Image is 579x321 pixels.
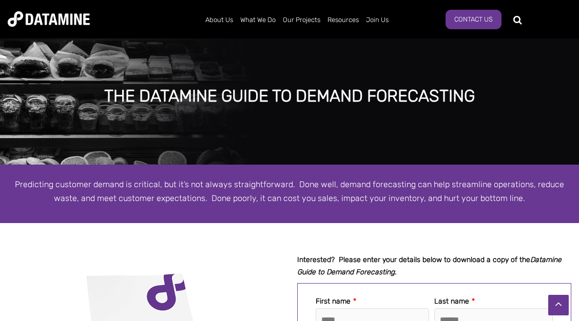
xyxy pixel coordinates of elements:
span: First name [316,297,351,306]
a: About Us [202,7,237,33]
p: Predicting customer demand is critical, but it’s not always straightforward. Done well, demand fo... [8,177,571,205]
a: Join Us [362,7,392,33]
img: Datamine [8,11,90,27]
a: Our Projects [279,7,324,33]
div: The Datamine Guide to Demand Forecasting [71,87,508,106]
span: Last name [434,297,469,306]
strong: Interested? Please enter your details below to download a copy of the [297,255,562,276]
a: What We Do [237,7,279,33]
a: Contact Us [446,10,501,29]
a: Resources [324,7,362,33]
em: Datamine Guide to Demand Forecasting. [297,255,562,276]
